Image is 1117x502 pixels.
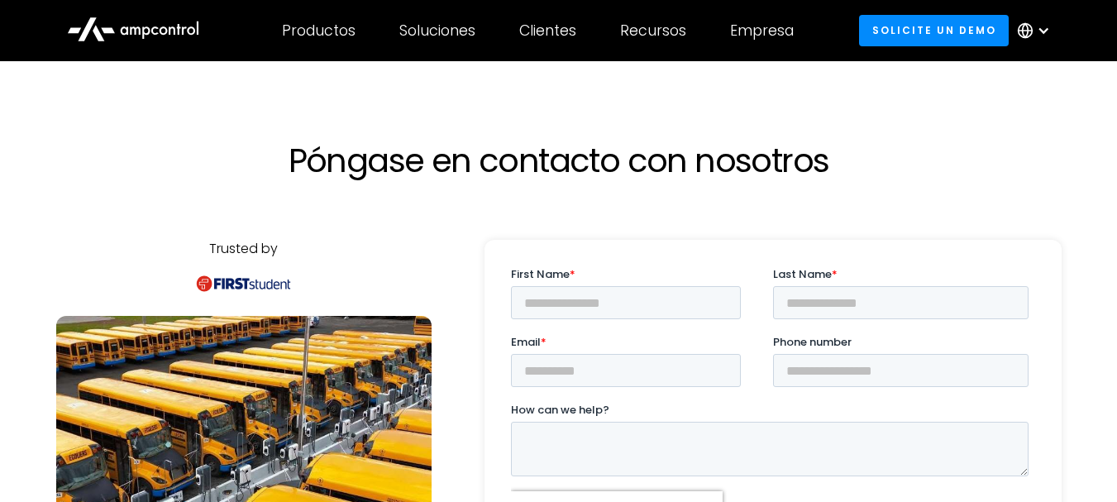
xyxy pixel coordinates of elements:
[399,22,475,40] div: Soluciones
[282,22,356,40] div: Productos
[519,22,576,40] div: Clientes
[730,22,794,40] div: Empresa
[620,22,686,40] div: Recursos
[195,141,923,180] h1: Póngase en contacto con nosotros
[859,15,1009,45] a: Solicite un demo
